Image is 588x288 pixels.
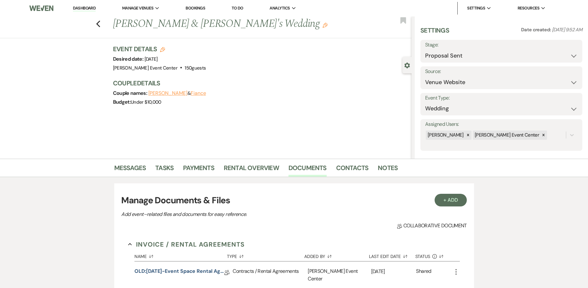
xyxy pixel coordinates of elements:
span: Settings [467,5,485,11]
p: [DATE] [371,267,416,276]
a: Notes [378,163,398,177]
div: [PERSON_NAME] Event Center [473,131,540,140]
span: 150 guests [185,65,206,71]
p: Add event–related files and documents for easy reference. [121,210,342,218]
button: Close lead details [404,62,410,68]
a: Documents [288,163,327,177]
label: Stage: [425,40,578,50]
span: Resources [518,5,539,11]
a: Dashboard [73,5,96,11]
span: [DATE] 9:52 AM [552,27,582,33]
a: Tasks [155,163,174,177]
a: Messages [114,163,146,177]
a: Bookings [186,5,205,11]
h3: Event Details [113,45,206,53]
button: Name [134,249,227,261]
span: Status [415,254,431,259]
button: Status [415,249,452,261]
a: To Do [232,5,243,11]
span: Date created: [521,27,552,33]
a: Payments [183,163,214,177]
h1: [PERSON_NAME] & [PERSON_NAME]'s Wedding [113,16,349,32]
button: Fiance [191,91,206,96]
button: [PERSON_NAME] [148,91,187,96]
span: Desired date: [113,56,145,62]
span: Under $10,000 [131,99,161,105]
label: Assigned Users: [425,120,578,129]
span: [DATE] [145,56,158,62]
a: OLD:[DATE]-Event Space Rental Agreement [134,267,224,277]
h3: Settings [420,26,449,40]
span: Collaborative document [397,222,466,230]
a: Rental Overview [224,163,279,177]
label: Event Type: [425,94,578,103]
span: Budget: [113,99,131,105]
button: Invoice / Rental Agreements [128,240,245,249]
span: Couple names: [113,90,148,96]
button: Added By [304,249,369,261]
span: & [148,90,206,96]
img: Weven Logo [29,2,53,15]
a: Contacts [336,163,369,177]
button: + Add [435,194,467,206]
h3: Couple Details [113,79,406,88]
span: Analytics [270,5,290,11]
button: Type [227,249,304,261]
div: [PERSON_NAME] [426,131,465,140]
div: Shared [416,267,431,283]
span: Manage Venues [122,5,153,11]
label: Source: [425,67,578,76]
button: Last Edit Date [369,249,415,261]
h3: Manage Documents & Files [121,194,466,207]
span: [PERSON_NAME] Event Center [113,65,177,71]
button: Edit [323,22,328,28]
